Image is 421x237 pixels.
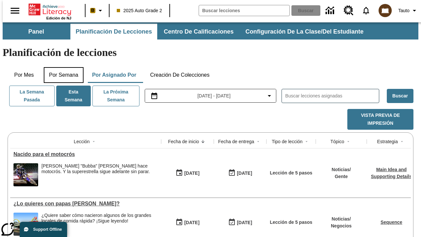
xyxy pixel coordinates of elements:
[270,170,312,176] p: Lección de 5 pasos
[3,46,418,59] h1: Planificación de lecciones
[371,167,412,179] a: Main Idea and Supporting Details
[92,86,139,106] button: La próxima semana
[159,24,239,39] button: Centro de calificaciones
[331,223,352,229] p: Negocios
[91,6,94,14] span: B
[173,216,202,229] button: 07/26/25: Primer día en que estuvo disponible la lección
[13,151,158,157] div: Nacido para el motocrós
[13,163,38,186] img: El corredor de motocrós James Stewart vuela por los aires en su motocicleta de montaña
[265,92,273,100] svg: Collapse Date Range Filter
[332,166,351,173] p: Noticias /
[8,67,40,83] button: Por mes
[226,167,254,179] button: 08/10/25: Último día en que podrá accederse la lección
[46,16,71,20] span: Edición de NJ
[41,213,158,236] div: ¿Quiere saber cómo nacieron algunos de los grandes locales de comida rápida? ¡Sigue leyendo!
[237,219,252,227] div: [DATE]
[270,219,312,226] p: Lección de 5 pasos
[184,219,199,227] div: [DATE]
[5,1,25,20] button: Abrir el menú lateral
[358,2,375,19] a: Notificaciones
[254,138,262,145] button: Sort
[331,216,352,223] p: Noticias /
[13,201,158,207] a: ¿Lo quieres con papas fritas?, Lecciones
[70,24,157,39] button: Planificación de lecciones
[398,7,409,14] span: Tauto
[330,138,344,145] div: Tópico
[199,5,289,16] input: Buscar campo
[148,92,274,100] button: Seleccione el intervalo de fechas opción del menú
[13,213,38,236] img: Uno de los primeros locales de McDonald's, con el icónico letrero rojo y los arcos amarillos.
[173,167,202,179] button: 08/04/25: Primer día en que estuvo disponible la lección
[87,5,107,16] button: Boost El color de la clase es anaranjado claro. Cambiar el color de la clase.
[3,24,69,39] button: Panel
[41,163,158,186] div: James "Bubba" Stewart hace motocrós. Y la superestrella sigue adelante sin parar.
[13,201,158,207] div: ¿Lo quieres con papas fritas?
[20,222,67,237] button: Support Offline
[379,4,392,17] img: avatar image
[13,151,158,157] a: Nacido para el motocrós, Lecciones
[237,169,252,177] div: [DATE]
[41,163,158,174] p: [PERSON_NAME] "Bubba" [PERSON_NAME] hace motocrós. Y la superestrella sigue adelante sin parar.
[44,67,84,83] button: Por semana
[332,173,351,180] p: Gente
[29,2,71,20] div: Portada
[56,86,91,106] button: Esta semana
[240,24,369,39] button: Configuración de la clase/del estudiante
[398,138,406,145] button: Sort
[285,91,379,101] input: Buscar lecciones asignadas
[381,220,402,225] a: Sequence
[377,138,398,145] div: Estrategia
[168,138,199,145] div: Fecha de inicio
[375,2,396,19] button: Escoja un nuevo avatar
[74,138,89,145] div: Lección
[117,7,162,14] span: 2025 Auto Grade 2
[344,138,352,145] button: Sort
[87,67,142,83] button: Por asignado por
[226,216,254,229] button: 07/03/26: Último día en que podrá accederse la lección
[29,3,71,16] a: Portada
[272,138,303,145] div: Tipo de lección
[387,89,413,103] button: Buscar
[3,22,418,39] div: Subbarra de navegación
[322,2,340,20] a: Centro de información
[145,67,215,83] button: Creación de colecciones
[3,24,369,39] div: Subbarra de navegación
[33,227,62,232] span: Support Offline
[90,138,98,145] button: Sort
[9,86,55,106] button: La semana pasada
[41,213,158,224] div: ¿Quiere saber cómo nacieron algunos de los grandes locales de comida rápida? ¡Sigue leyendo!
[340,2,358,19] a: Centro de recursos, Se abrirá en una pestaña nueva.
[199,138,207,145] button: Sort
[218,138,254,145] div: Fecha de entrega
[303,138,310,145] button: Sort
[184,169,199,177] div: [DATE]
[396,5,421,16] button: Perfil/Configuración
[197,92,231,99] span: [DATE] - [DATE]
[347,109,413,130] button: Vista previa de impresión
